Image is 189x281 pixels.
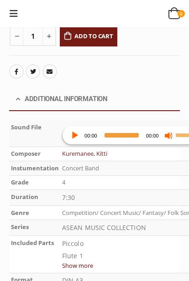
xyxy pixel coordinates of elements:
[11,123,42,131] b: Sound File
[26,64,40,79] a: Twitter
[62,261,93,271] button: Show more
[62,149,107,158] a: Kuremanee, Kitti
[60,26,117,46] button: Add to cart
[11,223,29,231] b: Series
[11,149,41,158] b: Composer
[23,26,43,46] input: Product quantity
[84,133,97,138] span: 00:00
[11,193,38,201] b: Duration
[42,64,57,79] a: Email
[11,209,29,217] b: Genre
[146,133,159,138] span: 00:00
[11,164,59,172] b: Instumentation
[11,239,54,247] b: Included Parts
[11,178,29,186] b: Grade
[9,87,180,112] h2: Additional information
[42,26,56,46] button: +
[105,133,139,138] span: Time Slider
[70,131,79,140] button: Play
[178,10,185,17] span: 0
[9,64,24,79] a: Facebook
[10,26,23,46] button: -
[164,131,173,140] button: Mute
